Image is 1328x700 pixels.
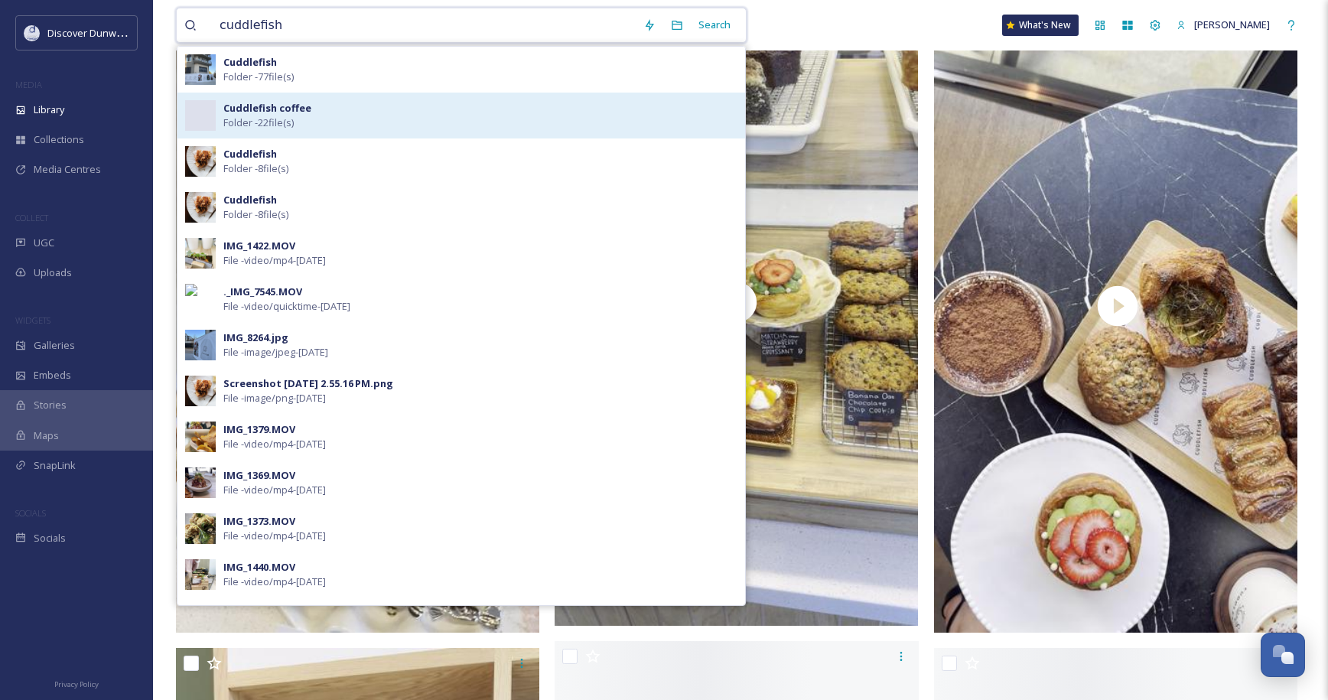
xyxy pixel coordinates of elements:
span: File - video/mp4 - [DATE] [223,437,326,451]
a: What's New [1002,15,1079,36]
span: WIDGETS [15,314,50,326]
span: Privacy Policy [54,679,99,689]
span: Media Centres [34,162,101,177]
img: 696246f7-25b9-4a35-beec-0db6f57a4831.png [24,25,40,41]
div: IMG_1422.MOV [223,239,295,253]
span: UGC [34,236,54,250]
div: IMG_1440.MOV [223,560,295,575]
div: ._IMG_7545.MOV [223,285,302,299]
span: MEDIA [15,79,42,90]
span: Socials [34,531,66,545]
span: File - video/mp4 - [DATE] [223,529,326,543]
strong: Cuddlefish [223,55,277,69]
img: cfafba0f-f1f7-44cb-a517-c282e082bbe0.jpg [185,330,216,360]
span: Uploads [34,265,72,280]
span: File - video/quicktime - [DATE] [223,299,350,314]
span: COLLECT [15,212,48,223]
span: File - image/jpeg - [DATE] [223,345,328,360]
input: Search your library [212,8,636,42]
img: 85899c02-2dde-48a6-92c9-41293e3e1876.jpg [185,559,216,590]
a: [PERSON_NAME] [1169,10,1278,40]
span: Stories [34,398,67,412]
img: 90df6010-2e93-4703-9154-82d2b9dc0479.jpg [185,376,216,406]
span: Collections [34,132,84,147]
span: Folder - 77 file(s) [223,70,294,84]
strong: Cuddlefish [223,147,277,161]
span: [PERSON_NAME] [1194,18,1270,31]
span: Maps [34,428,59,443]
span: Folder - 8 file(s) [223,161,288,176]
button: Open Chat [1261,633,1305,677]
img: 82e7ea44-0b35-4d34-b515-b5b0d065cce8.jpg [185,467,216,498]
span: File - video/mp4 - [DATE] [223,575,326,589]
div: Search [691,10,738,40]
span: File - video/mp4 - [DATE] [223,483,326,497]
img: 90df6010-2e93-4703-9154-82d2b9dc0479.jpg [185,192,216,223]
img: c2e1f05d-7743-4abd-9129-93db9b461e64.jpg [185,422,216,452]
img: c6c09176-eb77-41c7-872c-fde7bbf3ee63.jpg [185,513,216,544]
span: SnapLink [34,458,76,473]
div: IMG_1373.MOV [223,514,295,529]
span: SOCIALS [15,507,46,519]
span: Embeds [34,368,71,383]
span: File - image/png - [DATE] [223,391,326,405]
strong: Cuddlefish [223,193,277,207]
div: IMG_1379.MOV [223,422,295,437]
img: c2aa4bd3-bdc8-4ecb-825d-07164bdf9be7.jpg [185,54,216,85]
img: 184fa0d2-8540-4ea2-81ff-bdd88e7bbbc6.jpg [185,238,216,269]
div: IMG_1369.MOV [223,468,295,483]
div: Screenshot [DATE] 2.55.16 PM.png [223,376,393,391]
span: Folder - 8 file(s) [223,207,288,222]
img: ._IMG_7545.MOV [185,284,216,314]
strong: Cuddlefish coffee [223,101,311,115]
div: IMG_8264.jpg [223,330,288,345]
img: 90df6010-2e93-4703-9154-82d2b9dc0479.jpg [185,146,216,177]
span: Folder - 22 file(s) [223,116,294,130]
a: Privacy Policy [54,674,99,692]
span: Galleries [34,338,75,353]
span: File - video/mp4 - [DATE] [223,253,326,268]
span: Library [34,103,64,117]
span: Discover Dunwoody [47,25,139,40]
